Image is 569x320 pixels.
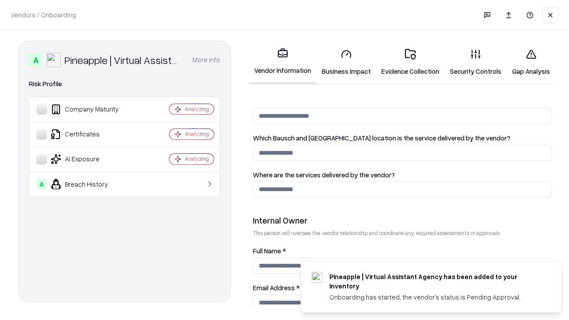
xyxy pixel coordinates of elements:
[36,129,143,140] div: Certificates
[185,155,209,163] div: Analyzing
[253,229,552,237] p: This person will oversee the vendor relationship and coordinate any required assessments or appro...
[253,284,552,291] label: Email Address *
[29,79,220,89] div: Risk Profile
[253,215,552,226] div: Internal Owner
[36,104,143,115] div: Company Maturity
[253,172,552,178] label: Where are the services delivered by the vendor?
[507,42,555,83] a: Gap Analysis
[29,53,43,67] div: A
[47,53,61,67] img: Pineapple | Virtual Assistant Agency
[185,105,209,113] div: Analyzing
[64,53,182,67] div: Pineapple | Virtual Assistant Agency
[185,130,209,138] div: Analyzing
[36,179,47,189] div: A
[11,10,76,20] p: Vendors / Onboarding
[36,154,143,164] div: AI Exposure
[376,42,445,83] a: Evidence Collection
[192,52,220,68] button: More info
[253,248,552,254] label: Full Name *
[329,292,540,302] div: Onboarding has started, the vendor's status is Pending Approval.
[317,42,376,83] a: Business Impact
[36,179,143,189] div: Breach History
[445,42,507,83] a: Security Controls
[329,272,540,291] div: Pineapple | Virtual Assistant Agency has been added to your inventory
[312,272,322,283] img: trypineapple.com
[253,135,552,141] label: Which Bausch and [GEOGRAPHIC_DATA] location is the service delivered by the vendor?
[249,41,317,84] a: Vendor Information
